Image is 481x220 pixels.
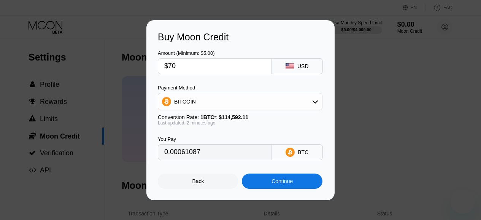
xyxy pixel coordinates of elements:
[174,99,196,105] div: BITCOIN
[158,32,323,43] div: Buy Moon Credit
[158,94,322,109] div: BITCOIN
[158,114,322,120] div: Conversion Rate:
[271,178,293,184] div: Continue
[158,85,322,91] div: Payment Method
[451,190,475,214] iframe: Button to launch messaging window
[158,136,271,142] div: You Pay
[242,174,322,189] div: Continue
[200,114,248,120] span: 1 BTC ≈ $114,592.11
[192,178,204,184] div: Back
[164,59,265,74] input: $0.00
[298,149,308,155] div: BTC
[158,120,322,126] div: Last updated: 2 minutes ago
[297,63,309,69] div: USD
[158,50,271,56] div: Amount (Minimum: $5.00)
[158,174,238,189] div: Back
